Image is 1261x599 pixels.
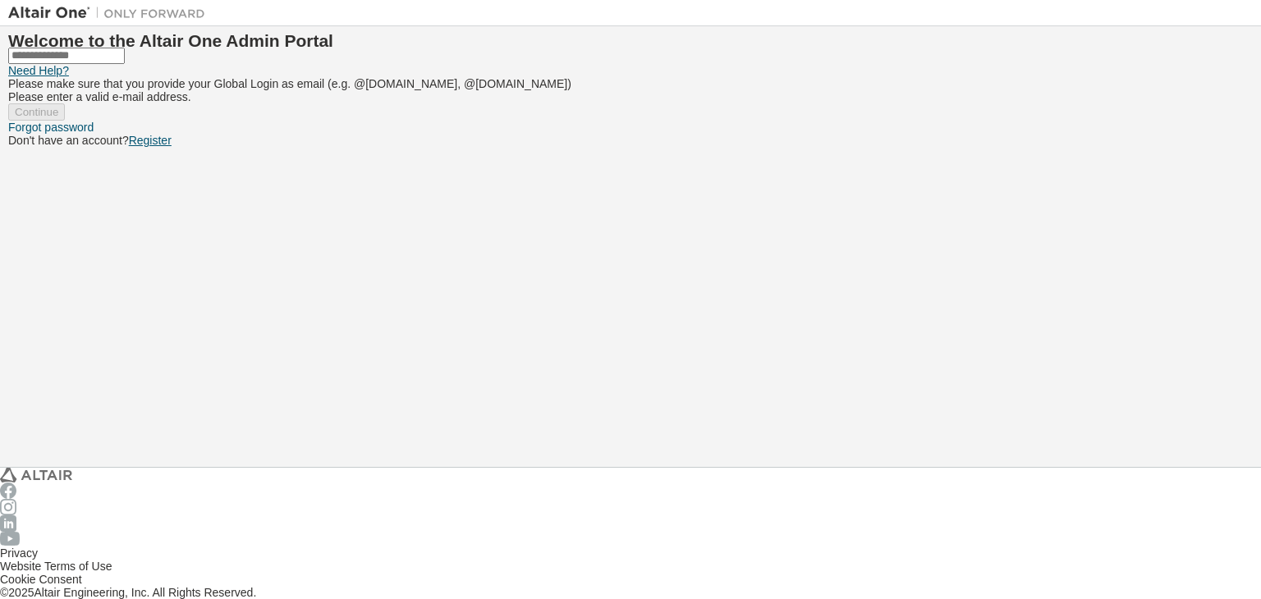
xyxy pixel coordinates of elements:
img: Altair One [8,5,213,21]
a: Register [129,134,172,147]
h2: Welcome to the Altair One Admin Portal [8,34,1253,48]
p: Please enter a valid e-mail address. [8,90,1253,103]
a: Need Help? [8,64,69,77]
a: Forgot password [8,121,94,134]
button: Continue [8,103,65,121]
p: Please make sure that you provide your Global Login as email (e.g. @[DOMAIN_NAME], @[DOMAIN_NAME]) [8,77,1253,90]
span: Don't have an account? [8,134,129,147]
